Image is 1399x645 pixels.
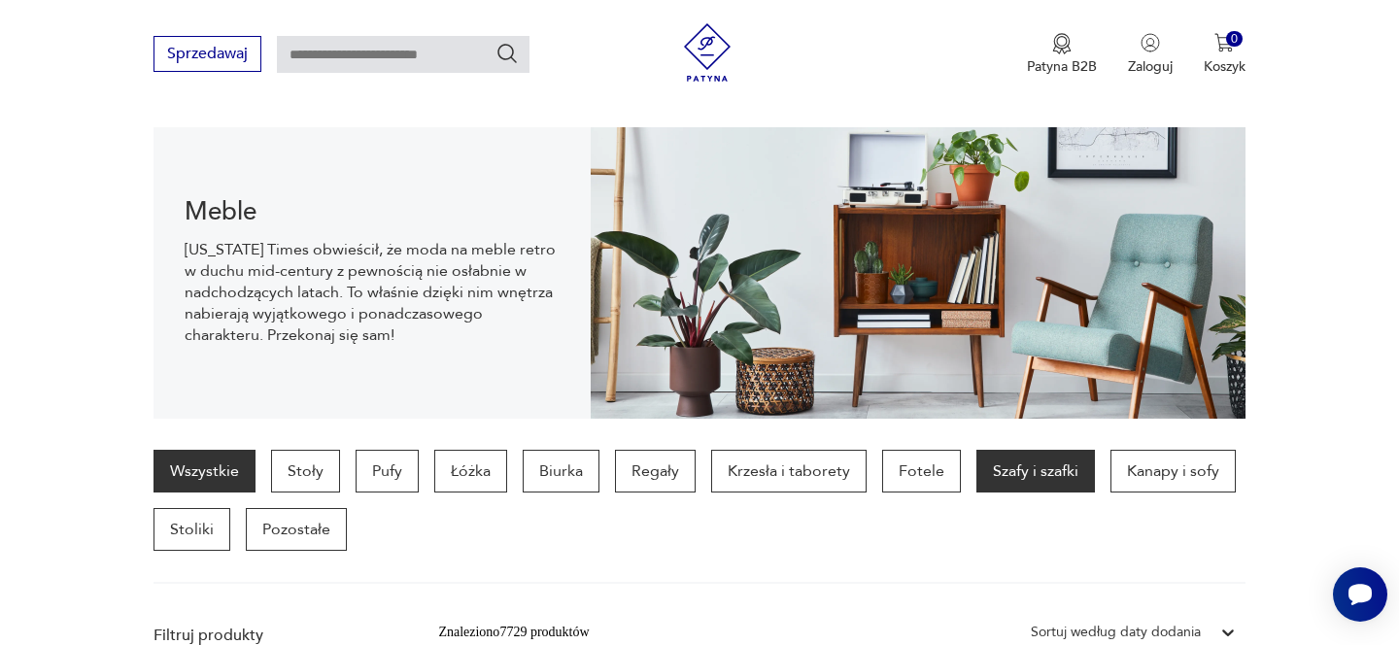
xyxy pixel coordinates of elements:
[1027,33,1097,76] button: Patyna B2B
[1027,57,1097,76] p: Patyna B2B
[1052,33,1072,54] img: Ikona medalu
[1226,31,1243,48] div: 0
[1027,33,1097,76] a: Ikona medaluPatyna B2B
[271,450,340,492] a: Stoły
[678,23,736,82] img: Patyna - sklep z meblami i dekoracjami vintage
[1110,450,1236,492] a: Kanapy i sofy
[185,239,559,346] p: [US_STATE] Times obwieścił, że moda na meble retro w duchu mid-century z pewnością nie osłabnie w...
[615,450,696,492] a: Regały
[1128,57,1173,76] p: Zaloguj
[154,36,261,72] button: Sprzedawaj
[246,508,347,551] a: Pozostałe
[434,450,507,492] a: Łóżka
[1204,57,1245,76] p: Koszyk
[154,49,261,62] a: Sprzedawaj
[185,200,559,223] h1: Meble
[711,450,867,492] a: Krzesła i taborety
[1214,33,1234,52] img: Ikona koszyka
[523,450,599,492] a: Biurka
[154,450,256,492] a: Wszystkie
[1204,33,1245,76] button: 0Koszyk
[1128,33,1173,76] button: Zaloguj
[1031,622,1201,643] div: Sortuj według daty dodania
[356,450,419,492] a: Pufy
[154,508,230,551] a: Stoliki
[495,42,519,65] button: Szukaj
[882,450,961,492] a: Fotele
[1333,567,1387,622] iframe: Smartsupp widget button
[591,127,1245,419] img: Meble
[976,450,1095,492] a: Szafy i szafki
[438,622,589,643] div: Znaleziono 7729 produktów
[1141,33,1160,52] img: Ikonka użytkownika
